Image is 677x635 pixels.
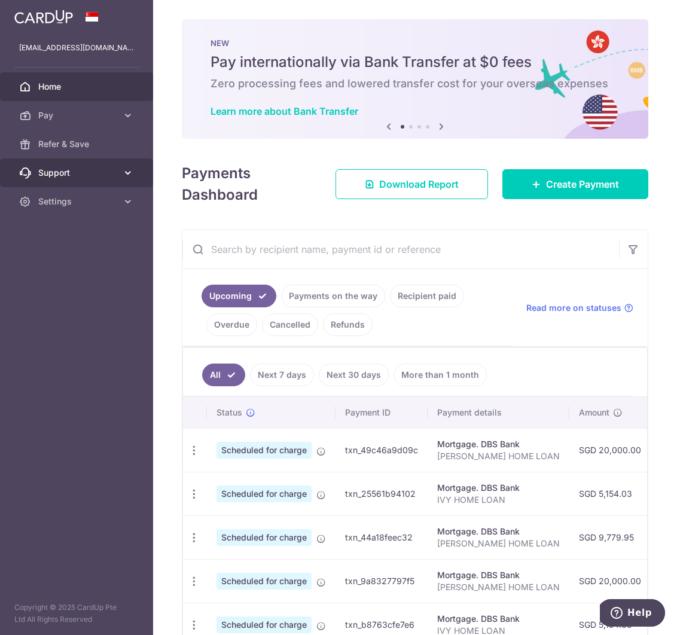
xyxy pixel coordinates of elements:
td: txn_44a18feec32 [336,515,428,559]
p: [PERSON_NAME] HOME LOAN [437,450,560,462]
td: txn_9a8327797f5 [336,559,428,603]
h5: Pay internationally via Bank Transfer at $0 fees [211,53,620,72]
span: Scheduled for charge [216,486,312,502]
img: CardUp [14,10,73,24]
td: SGD 20,000.00 [569,559,651,603]
a: Create Payment [502,169,648,199]
h4: Payments Dashboard [182,163,314,206]
p: NEW [211,38,620,48]
iframe: Opens a widget where you can find more information [600,599,665,629]
span: Status [216,407,242,419]
a: Refunds [323,313,373,336]
span: Download Report [379,177,459,191]
span: Scheduled for charge [216,616,312,633]
td: SGD 20,000.00 [569,428,651,472]
td: txn_25561b94102 [336,472,428,515]
div: Mortgage. DBS Bank [437,482,560,494]
span: Scheduled for charge [216,529,312,546]
a: Payments on the way [281,285,385,307]
p: [PERSON_NAME] HOME LOAN [437,581,560,593]
a: Next 7 days [250,364,314,386]
h6: Zero processing fees and lowered transfer cost for your overseas expenses [211,77,620,91]
div: Mortgage. DBS Bank [437,526,560,538]
span: Scheduled for charge [216,573,312,590]
div: Mortgage. DBS Bank [437,613,560,625]
a: Cancelled [262,313,318,336]
span: Amount [579,407,609,419]
span: Support [38,167,117,179]
span: Scheduled for charge [216,442,312,459]
a: Overdue [206,313,257,336]
a: Recipient paid [390,285,464,307]
a: Download Report [336,169,488,199]
span: Home [38,81,117,93]
td: txn_49c46a9d09c [336,428,428,472]
span: Help [28,8,52,19]
th: Payment ID [336,397,428,428]
div: Mortgage. DBS Bank [437,569,560,581]
a: Learn more about Bank Transfer [211,105,358,117]
span: Read more on statuses [526,302,621,314]
p: IVY HOME LOAN [437,494,560,506]
a: Next 30 days [319,364,389,386]
a: Read more on statuses [526,302,633,314]
div: Mortgage. DBS Bank [437,438,560,450]
a: More than 1 month [394,364,487,386]
p: [PERSON_NAME] HOME LOAN [437,538,560,549]
span: Create Payment [546,177,619,191]
a: All [202,364,245,386]
p: [EMAIL_ADDRESS][DOMAIN_NAME] [19,42,134,54]
span: Refer & Save [38,138,117,150]
td: SGD 9,779.95 [569,515,651,559]
span: Settings [38,196,117,207]
input: Search by recipient name, payment id or reference [182,230,619,268]
td: SGD 5,154.03 [569,472,651,515]
th: Payment details [428,397,569,428]
span: Pay [38,109,117,121]
img: Bank transfer banner [182,19,648,139]
a: Upcoming [202,285,276,307]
